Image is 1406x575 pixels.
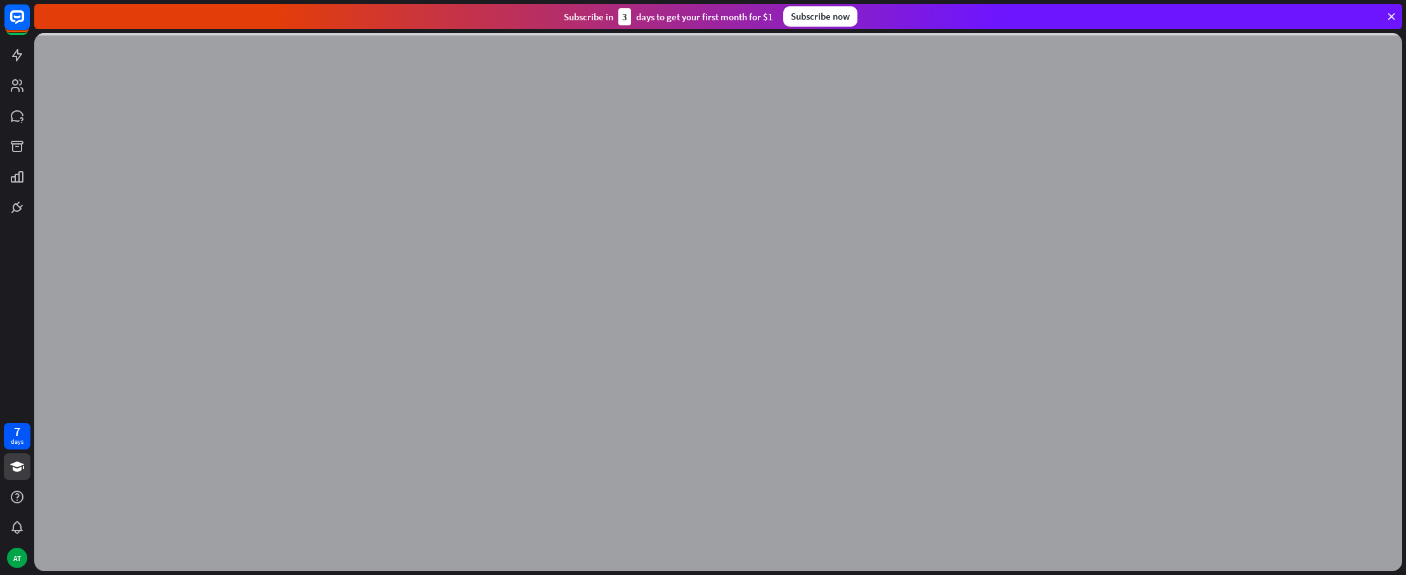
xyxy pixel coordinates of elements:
[783,6,857,27] div: Subscribe now
[618,8,631,25] div: 3
[564,8,773,25] div: Subscribe in days to get your first month for $1
[14,426,20,437] div: 7
[7,548,27,568] div: AT
[11,437,23,446] div: days
[4,423,30,449] a: 7 days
